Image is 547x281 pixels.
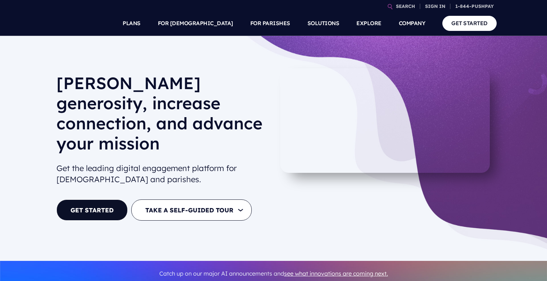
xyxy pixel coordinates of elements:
a: FOR PARISHES [250,11,290,36]
a: EXPLORE [356,11,382,36]
a: see what innovations are coming next. [284,270,388,277]
a: GET STARTED [56,199,128,221]
a: FOR [DEMOGRAPHIC_DATA] [158,11,233,36]
a: PLANS [123,11,141,36]
a: GET STARTED [442,16,497,31]
h1: [PERSON_NAME] generosity, increase connection, and advance your mission [56,73,268,159]
a: COMPANY [399,11,425,36]
h2: Get the leading digital engagement platform for [DEMOGRAPHIC_DATA] and parishes. [56,160,268,188]
button: TAKE A SELF-GUIDED TOUR [131,199,252,221]
a: SOLUTIONS [307,11,339,36]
